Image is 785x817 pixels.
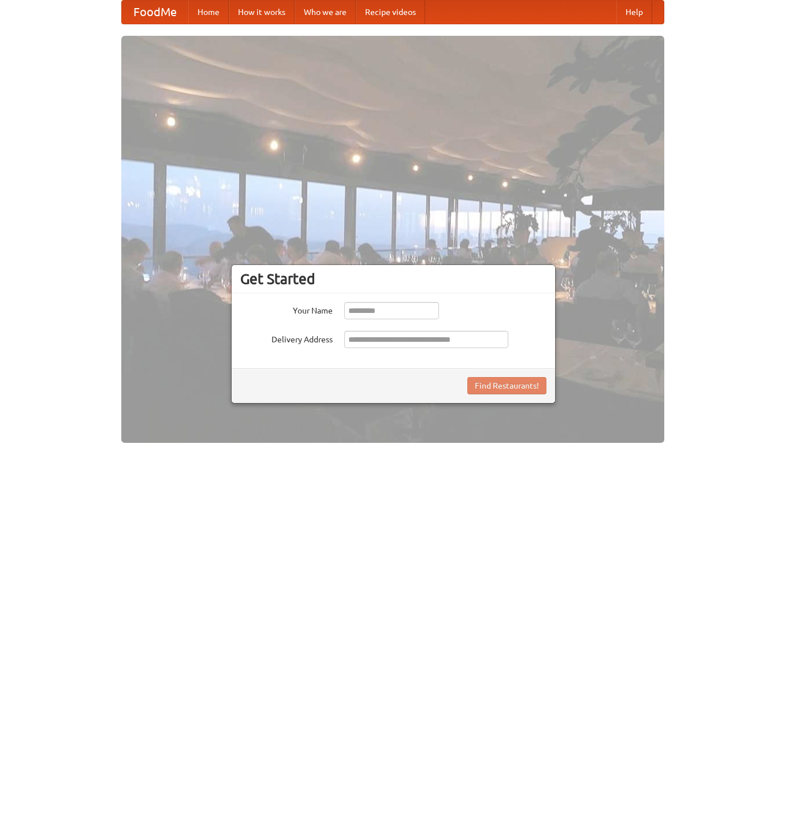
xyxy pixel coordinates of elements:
[467,377,546,394] button: Find Restaurants!
[240,331,333,345] label: Delivery Address
[188,1,229,24] a: Home
[616,1,652,24] a: Help
[122,1,188,24] a: FoodMe
[240,302,333,316] label: Your Name
[229,1,295,24] a: How it works
[295,1,356,24] a: Who we are
[240,270,546,288] h3: Get Started
[356,1,425,24] a: Recipe videos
